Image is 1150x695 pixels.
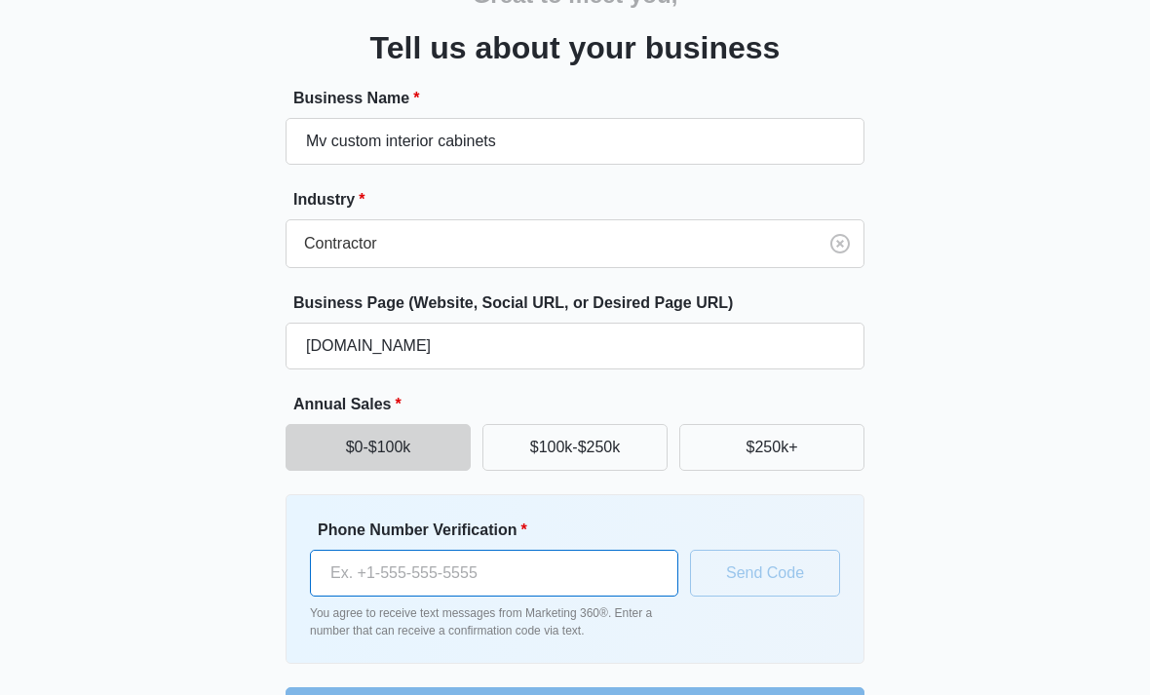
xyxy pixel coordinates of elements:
input: Ex. +1-555-555-5555 [310,550,678,597]
p: You agree to receive text messages from Marketing 360®. Enter a number that can receive a confirm... [310,604,678,639]
label: Business Page (Website, Social URL, or Desired Page URL) [293,291,872,315]
button: Clear [824,228,856,259]
button: $250k+ [679,424,864,471]
label: Annual Sales [293,393,872,416]
label: Business Name [293,87,872,110]
label: Industry [293,188,872,212]
h3: Tell us about your business [370,24,781,71]
label: Phone Number Verification [318,519,686,542]
input: e.g. janesplumbing.com [286,323,864,369]
button: $100k-$250k [482,424,668,471]
input: e.g. Jane's Plumbing [286,118,864,165]
button: $0-$100k [286,424,471,471]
